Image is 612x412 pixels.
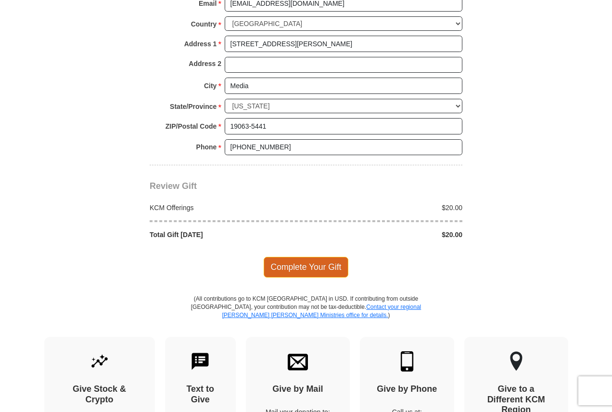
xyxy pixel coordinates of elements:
[61,384,138,405] h4: Give Stock & Crypto
[196,140,217,154] strong: Phone
[377,384,437,395] h4: Give by Phone
[191,295,421,337] p: (All contributions go to KCM [GEOGRAPHIC_DATA] in USD. If contributing from outside [GEOGRAPHIC_D...
[190,351,210,372] img: text-to-give.svg
[264,257,349,277] span: Complete Your Gift
[89,351,110,372] img: give-by-stock.svg
[222,304,421,319] a: Contact your regional [PERSON_NAME] [PERSON_NAME] Ministries office for details.
[145,203,306,213] div: KCM Offerings
[182,384,219,405] h4: Text to Give
[150,181,197,191] span: Review Gift
[184,37,217,51] strong: Address 1
[191,17,217,31] strong: Country
[397,351,417,372] img: mobile.svg
[204,79,217,93] strong: City
[306,230,468,239] div: $20.00
[166,120,217,133] strong: ZIP/Postal Code
[263,384,333,395] h4: Give by Mail
[170,100,217,113] strong: State/Province
[288,351,308,372] img: envelope.svg
[306,203,468,213] div: $20.00
[145,230,306,239] div: Total Gift [DATE]
[189,57,221,70] strong: Address 2
[510,351,523,372] img: other-region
